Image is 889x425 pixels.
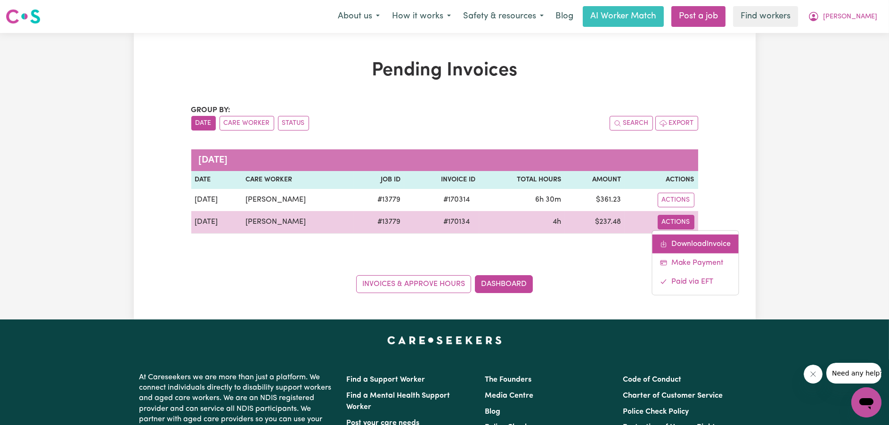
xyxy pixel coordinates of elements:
[479,171,565,189] th: Total Hours
[826,363,881,384] iframe: Message from company
[6,6,41,27] a: Careseekers logo
[191,149,698,171] caption: [DATE]
[655,116,698,131] button: Export
[623,392,723,400] a: Charter of Customer Service
[387,336,502,344] a: Careseekers home page
[242,171,354,189] th: Care Worker
[623,408,689,416] a: Police Check Policy
[550,6,579,27] a: Blog
[457,7,550,26] button: Safety & resources
[220,116,274,131] button: sort invoices by care worker
[565,211,625,234] td: $ 237.48
[610,116,653,131] button: Search
[658,193,694,207] button: Actions
[6,8,41,25] img: Careseekers logo
[6,7,57,14] span: Need any help?
[354,189,404,211] td: # 13779
[535,196,561,204] span: 6 hours 30 minutes
[658,215,694,229] button: Actions
[485,376,531,384] a: The Founders
[191,171,242,189] th: Date
[347,376,425,384] a: Find a Support Worker
[191,59,698,82] h1: Pending Invoices
[191,106,231,114] span: Group by:
[485,392,533,400] a: Media Centre
[404,171,479,189] th: Invoice ID
[625,171,698,189] th: Actions
[242,189,354,211] td: [PERSON_NAME]
[804,365,823,384] iframe: Close message
[802,7,883,26] button: My Account
[191,211,242,234] td: [DATE]
[823,12,877,22] span: [PERSON_NAME]
[191,116,216,131] button: sort invoices by date
[332,7,386,26] button: About us
[851,387,881,417] iframe: Button to launch messaging window
[386,7,457,26] button: How it works
[438,194,475,205] span: # 170314
[623,376,681,384] a: Code of Conduct
[652,230,739,295] div: Actions
[652,234,739,253] a: Download invoice #170134
[191,189,242,211] td: [DATE]
[583,6,664,27] a: AI Worker Match
[347,392,450,411] a: Find a Mental Health Support Worker
[485,408,500,416] a: Blog
[671,6,726,27] a: Post a job
[356,275,471,293] a: Invoices & Approve Hours
[242,211,354,234] td: [PERSON_NAME]
[565,171,625,189] th: Amount
[553,218,561,226] span: 4 hours
[438,216,475,228] span: # 170134
[354,171,404,189] th: Job ID
[652,253,739,272] a: Make Payment
[565,189,625,211] td: $ 361.23
[475,275,533,293] a: Dashboard
[733,6,798,27] a: Find workers
[354,211,404,234] td: # 13779
[652,272,739,291] a: Mark invoice #170134 as paid via EFT
[278,116,309,131] button: sort invoices by paid status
